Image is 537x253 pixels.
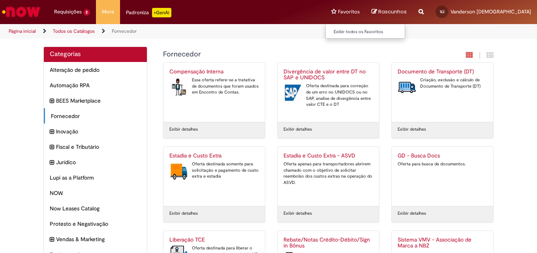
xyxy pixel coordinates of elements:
a: Fornecedor [112,28,137,34]
div: Padroniza [126,8,171,17]
span: VJ [440,9,444,14]
span: More [102,8,114,16]
span: Now Leases Catalog [50,204,141,212]
h2: Compensação Interna [169,69,259,75]
a: Página inicial [9,28,36,34]
i: expandir categoria BEES Marketplace [50,97,54,105]
ul: Trilhas de página [6,24,352,39]
div: expandir categoria Fiscal e Tributário Fiscal e Tributário [44,139,147,155]
h1: {"description":null,"title":"Fornecedor"} Categoria [163,51,408,58]
span: Protesto e Negativação [50,220,141,228]
span: 2 [83,9,90,16]
div: Oferta destinada somente para solicitação e pagamento de custo extra e estadia [169,161,259,180]
span: Vendas & Marketing [56,235,141,243]
h2: Documento de Transporte (DT) [398,69,487,75]
div: Criação, exclusão e cálculo de Documento de Transporte (DT) [398,77,487,89]
h2: Estadia e Custo Extra [169,153,259,159]
h2: Estadia e Custo Extra - ASVD [284,153,373,159]
a: GD - Busca Docs Oferta para busca de documentos. [392,147,493,206]
i: expandir categoria Inovação [50,127,54,136]
h2: Rebate/Notas Crédito-Débito/Sign in Bônus [284,237,373,249]
span: Requisições [54,8,82,16]
h2: Liberação TCE [169,237,259,243]
div: Essa oferta refere-se a tratativa de documentos que foram usados em Encontro de Contas. [169,77,259,96]
span: Jurídico [56,158,141,166]
div: Oferta para busca de documentos. [398,161,487,167]
div: Automação RPA [44,77,147,93]
span: Lupi as a Platform [50,174,141,182]
span: NOW [50,189,141,197]
ul: Favoritos [325,24,405,39]
div: expandir categoria BEES Marketplace BEES Marketplace [44,93,147,109]
div: Oferta destinada para correção de um erro no UNIDOCS ou no SAP, analise de divergência entre valo... [284,83,373,108]
div: NOW [44,185,147,201]
a: Estadia e Custo Extra - ASVD Oferta apenas para transportadores abrirem chamado com o objetivo de... [278,147,379,206]
div: Alteração de pedido [44,62,147,78]
span: Inovação [56,127,141,135]
a: Rascunhos [372,8,407,16]
a: Exibir detalhes [398,210,426,217]
h2: Sistema VMV - Associação de Marca a NBZ [398,237,487,249]
a: Documento de Transporte (DT) Documento de Transporte (DT) Criação, exclusão e cálculo de Document... [392,63,493,122]
a: Exibir detalhes [169,210,198,217]
a: Exibir detalhes [284,126,312,133]
div: Lupi as a Platform [44,170,147,186]
div: Now Leases Catalog [44,201,147,216]
p: +GenAi [152,8,171,17]
span: Automação RPA [50,81,141,89]
i: Exibição de grade [486,51,494,59]
img: Estadia e Custo Extra [169,161,188,181]
div: Fornecedor [44,108,147,124]
h2: Categorias [50,51,141,58]
div: Protesto e Negativação [44,216,147,232]
a: Exibir detalhes [284,210,312,217]
span: Favoritos [338,8,360,16]
div: expandir categoria Jurídico Jurídico [44,154,147,170]
span: BEES Marketplace [56,97,141,105]
div: expandir categoria Inovação Inovação [44,124,147,139]
a: Exibir detalhes [169,126,198,133]
span: | [479,51,481,60]
div: expandir categoria Vendas & Marketing Vendas & Marketing [44,231,147,247]
img: Documento de Transporte (DT) [398,77,416,97]
img: Compensação Interna [169,77,188,97]
h2: GD - Busca Docs [398,153,487,159]
span: Vanderson [DEMOGRAPHIC_DATA] [451,8,531,15]
a: Compensação Interna Compensação Interna Essa oferta refere-se a tratativa de documentos que foram... [163,63,265,122]
a: Estadia e Custo Extra Estadia e Custo Extra Oferta destinada somente para solicitação e pagamento... [163,147,265,206]
a: Todos os Catálogos [53,28,95,34]
span: Fornecedor [51,112,141,120]
h2: Divergência de valor entre DT no SAP e UNIDOCS [284,69,373,81]
a: Exibir todos os Favoritos [326,28,413,36]
span: Alteração de pedido [50,66,141,74]
div: Oferta apenas para transportadores abrirem chamado com o objetivo de solicitar reembolso dos cust... [284,161,373,186]
span: Fiscal e Tributário [56,143,141,151]
a: Exibir detalhes [398,126,426,133]
img: ServiceNow [1,4,41,20]
i: expandir categoria Vendas & Marketing [50,235,54,244]
img: Divergência de valor entre DT no SAP e UNIDOCS [284,83,302,103]
span: Rascunhos [378,8,407,15]
i: expandir categoria Fiscal e Tributário [50,143,54,152]
i: expandir categoria Jurídico [50,158,54,167]
a: Divergência de valor entre DT no SAP e UNIDOCS Divergência de valor entre DT no SAP e UNIDOCS Ofe... [278,63,379,122]
i: Exibição em cartão [466,51,473,59]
